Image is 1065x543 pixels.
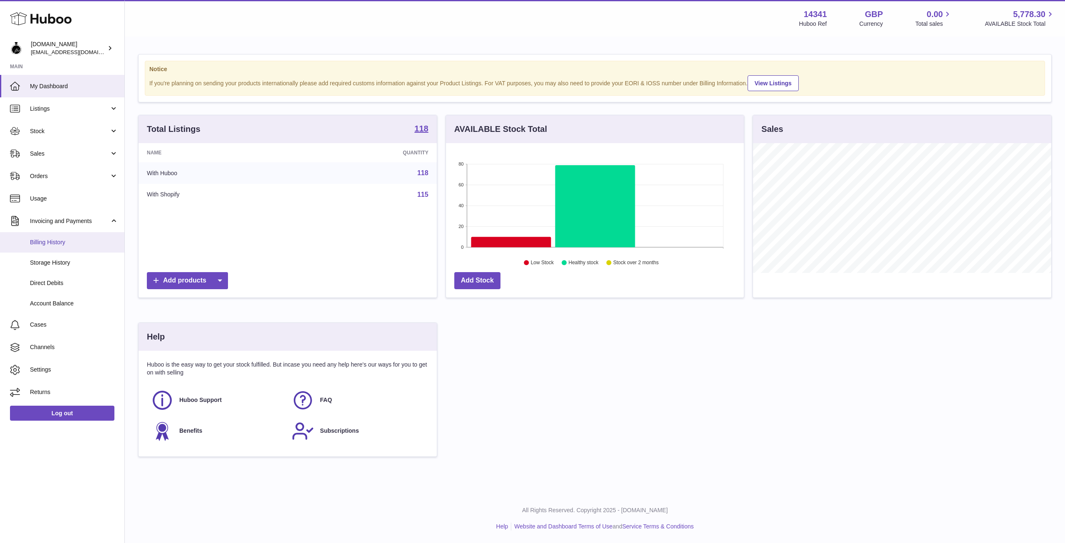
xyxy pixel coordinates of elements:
th: Quantity [299,143,436,162]
p: Huboo is the easy way to get your stock fulfilled. But incase you need any help here's our ways f... [147,361,428,377]
strong: GBP [865,9,883,20]
a: 118 [417,169,428,176]
text: Low Stock [531,260,554,266]
p: All Rights Reserved. Copyright 2025 - [DOMAIN_NAME] [131,506,1058,514]
text: 60 [458,182,463,187]
span: Huboo Support [179,396,222,404]
h3: AVAILABLE Stock Total [454,124,547,135]
text: Healthy stock [568,260,599,266]
span: Listings [30,105,109,113]
span: Channels [30,343,118,351]
a: Huboo Support [151,389,283,412]
a: Add Stock [454,272,500,289]
li: and [511,523,693,531]
th: Name [139,143,299,162]
a: View Listings [748,75,799,91]
div: [DOMAIN_NAME] [31,40,106,56]
span: AVAILABLE Stock Total [985,20,1055,28]
a: Service Terms & Conditions [622,523,694,530]
td: With Shopify [139,184,299,206]
span: Stock [30,127,109,135]
span: Total sales [915,20,952,28]
a: Website and Dashboard Terms of Use [514,523,612,530]
span: [EMAIL_ADDRESS][DOMAIN_NAME] [31,49,122,55]
div: If you're planning on sending your products internationally please add required customs informati... [149,74,1040,91]
span: Invoicing and Payments [30,217,109,225]
a: FAQ [292,389,424,412]
text: 20 [458,224,463,229]
text: 0 [461,245,463,250]
text: 40 [458,203,463,208]
a: 5,778.30 AVAILABLE Stock Total [985,9,1055,28]
strong: 118 [414,124,428,133]
h3: Help [147,331,165,342]
div: Currency [859,20,883,28]
strong: Notice [149,65,1040,73]
span: Direct Debits [30,279,118,287]
a: Benefits [151,420,283,442]
a: Help [496,523,508,530]
span: Orders [30,172,109,180]
span: Billing History [30,238,118,246]
span: My Dashboard [30,82,118,90]
text: Stock over 2 months [613,260,659,266]
span: Returns [30,388,118,396]
text: 80 [458,161,463,166]
span: 0.00 [927,9,943,20]
a: 0.00 Total sales [915,9,952,28]
span: Usage [30,195,118,203]
a: Log out [10,406,114,421]
span: Storage History [30,259,118,267]
a: 118 [414,124,428,134]
span: Cases [30,321,118,329]
span: Settings [30,366,118,374]
span: 5,778.30 [1013,9,1045,20]
img: theperfumesampler@gmail.com [10,42,22,55]
span: Account Balance [30,300,118,307]
h3: Total Listings [147,124,201,135]
span: Benefits [179,427,202,435]
h3: Sales [761,124,783,135]
td: With Huboo [139,162,299,184]
a: Subscriptions [292,420,424,442]
strong: 14341 [804,9,827,20]
a: 115 [417,191,428,198]
a: Add products [147,272,228,289]
span: Subscriptions [320,427,359,435]
div: Huboo Ref [799,20,827,28]
span: Sales [30,150,109,158]
span: FAQ [320,396,332,404]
